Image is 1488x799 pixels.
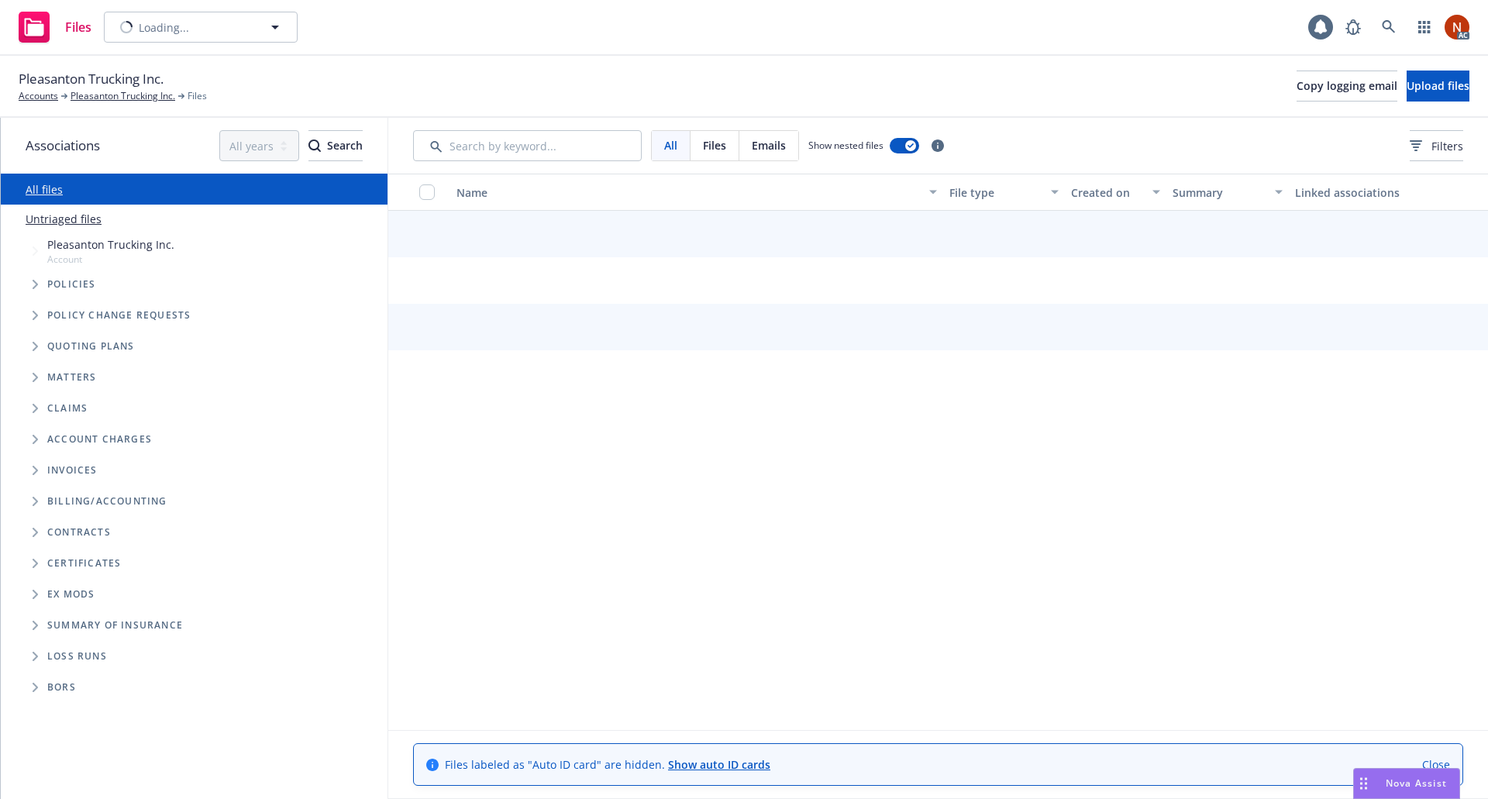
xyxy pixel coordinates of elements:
span: Files labeled as "Auto ID card" are hidden. [445,756,770,773]
span: Upload files [1407,78,1469,93]
span: Associations [26,136,100,156]
span: Files [65,21,91,33]
svg: Search [308,139,321,152]
button: Filters [1410,130,1463,161]
button: Upload files [1407,71,1469,102]
span: Matters [47,373,96,382]
input: Select all [419,184,435,200]
a: Switch app [1409,12,1440,43]
div: Tree Example [1,233,387,486]
span: BORs [47,683,76,692]
a: All files [26,182,63,197]
button: Created on [1065,174,1166,211]
a: Files [12,5,98,49]
span: Quoting plans [47,342,135,351]
button: Summary [1166,174,1288,211]
div: File type [949,184,1042,201]
a: Pleasanton Trucking Inc. [71,89,175,103]
span: All [664,137,677,153]
img: photo [1445,15,1469,40]
span: Summary of insurance [47,621,183,630]
span: Emails [752,137,786,153]
button: Copy logging email [1297,71,1397,102]
span: Pleasanton Trucking Inc. [19,69,164,89]
a: Accounts [19,89,58,103]
span: Copy logging email [1297,78,1397,93]
a: Report a Bug [1338,12,1369,43]
div: Summary [1173,184,1265,201]
span: Account charges [47,435,152,444]
span: Invoices [47,466,98,475]
span: Billing/Accounting [47,497,167,506]
button: Name [450,174,943,211]
div: Name [456,184,920,201]
a: Close [1422,756,1450,773]
div: Folder Tree Example [1,486,387,703]
a: Show auto ID cards [668,757,770,772]
a: Untriaged files [26,211,102,227]
button: Nova Assist [1353,768,1460,799]
span: Pleasanton Trucking Inc. [47,236,174,253]
span: Claims [47,404,88,413]
span: Filters [1410,138,1463,154]
a: Search [1373,12,1404,43]
div: Linked associations [1295,184,1404,201]
span: Files [188,89,207,103]
div: Search [308,131,363,160]
button: SearchSearch [308,130,363,161]
button: Loading... [104,12,298,43]
span: Policy change requests [47,311,191,320]
span: Loading... [139,19,189,36]
span: Show nested files [808,139,883,152]
input: Search by keyword... [413,130,642,161]
span: Ex Mods [47,590,95,599]
span: Account [47,253,174,266]
div: Created on [1071,184,1143,201]
span: Files [703,137,726,153]
div: Drag to move [1354,769,1373,798]
span: Certificates [47,559,121,568]
button: File type [943,174,1065,211]
span: Nova Assist [1386,777,1447,790]
button: Linked associations [1289,174,1410,211]
span: Contracts [47,528,111,537]
span: Policies [47,280,96,289]
span: Loss Runs [47,652,107,661]
span: Filters [1431,138,1463,154]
